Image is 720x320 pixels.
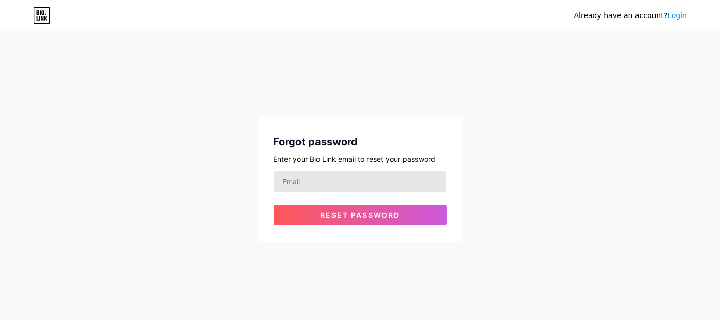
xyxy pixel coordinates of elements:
span: Reset password [320,211,400,220]
button: Reset password [274,205,447,225]
a: Login [667,11,687,20]
div: Enter your Bio Link email to reset your password [274,154,447,164]
div: Forgot password [274,134,447,149]
div: Already have an account? [574,10,687,21]
input: Email [274,171,446,192]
